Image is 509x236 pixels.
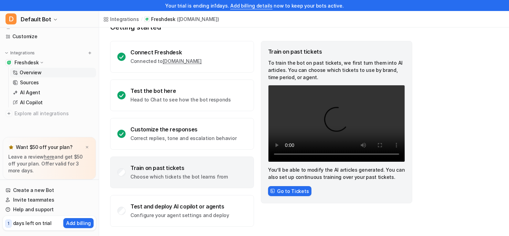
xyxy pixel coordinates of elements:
[177,16,219,23] p: ( [DOMAIN_NAME] )
[268,166,405,181] p: You’ll be able to modify the AI articles generated. You can also set up continuous training over ...
[3,195,96,205] a: Invite teammates
[3,32,96,41] a: Customize
[151,16,175,23] p: Freshdesk
[268,48,405,55] div: Train on past tickets
[130,135,236,142] p: Correct replies, tone and escalation behavior
[20,89,40,96] p: AI Agent
[144,16,219,23] a: Freshdesk([DOMAIN_NAME])
[130,212,229,219] p: Configure your agent settings and deploy
[130,49,202,56] div: Connect Freshdesk
[141,16,142,22] span: /
[16,144,73,151] p: Want $50 off your plan?
[130,87,231,94] div: Test the bot here
[20,69,42,76] p: Overview
[130,96,231,103] p: Head to Chat to see how the bot responds
[7,61,11,65] img: Freshdesk
[268,186,311,196] button: Go to Tickets
[130,203,229,210] div: Test and deploy AI copilot or agents
[110,15,139,23] div: Integrations
[4,51,9,55] img: expand menu
[10,98,96,107] a: AI Copilot
[163,58,202,64] a: [DOMAIN_NAME]
[130,126,236,133] div: Customize the responses
[14,59,39,66] p: Freshdesk
[8,144,14,150] img: star
[13,219,52,227] p: days left on trial
[8,221,9,227] p: 1
[14,108,93,119] span: Explore all integrations
[3,205,96,214] a: Help and support
[20,99,43,106] p: AI Copilot
[6,110,12,117] img: explore all integrations
[3,185,96,195] a: Create a new Bot
[44,154,54,160] a: here
[130,58,202,65] p: Connected to
[66,219,91,227] p: Add billing
[230,3,273,9] a: Add billing details
[268,85,405,162] video: Your browser does not support the video tag.
[10,50,35,56] p: Integrations
[3,109,96,118] a: Explore all integrations
[3,50,37,56] button: Integrations
[270,189,275,193] img: FrameIcon
[10,68,96,77] a: Overview
[8,153,91,174] p: Leave a review and get $50 off your plan. Offer valid for 3 more days.
[130,173,228,180] p: Choose which tickets the bot learns from
[268,59,405,81] p: To train the bot on past tickets, we first turn them into AI articles. You can choose which ticke...
[130,164,228,171] div: Train on past tickets
[10,88,96,97] a: AI Agent
[87,51,92,55] img: menu_add.svg
[103,15,139,23] a: Integrations
[20,79,39,86] p: Sources
[10,78,96,87] a: Sources
[21,14,51,24] span: Default Bot
[6,13,17,24] span: D
[85,145,89,150] img: x
[63,218,94,228] button: Add billing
